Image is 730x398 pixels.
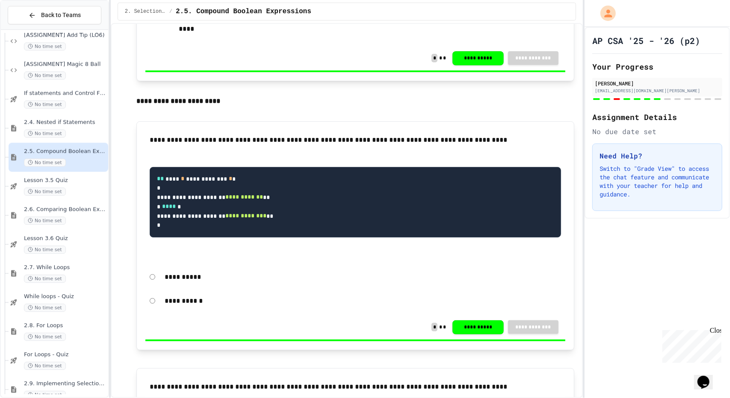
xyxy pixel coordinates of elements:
[592,126,722,137] div: No due date set
[24,90,106,97] span: If statements and Control Flow - Quiz
[24,32,106,39] span: [ASSIGNMENT] Add Tip (LO6)
[24,264,106,271] span: 2.7. While Loops
[24,129,66,138] span: No time set
[659,327,721,363] iframe: chat widget
[176,6,311,17] span: 2.5. Compound Boolean Expressions
[24,158,66,167] span: No time set
[24,119,106,126] span: 2.4. Nested if Statements
[24,148,106,155] span: 2.5. Compound Boolean Expressions
[24,380,106,387] span: 2.9. Implementing Selection and Iteration Algorithms
[24,275,66,283] span: No time set
[24,333,66,341] span: No time set
[591,3,618,23] div: My Account
[24,322,106,329] span: 2.8. For Loops
[24,100,66,108] span: No time set
[24,246,66,254] span: No time set
[600,151,715,161] h3: Need Help?
[24,206,106,213] span: 2.6. Comparing Boolean Expressions ([PERSON_NAME] Laws)
[24,61,106,68] span: [ASSIGNMENT] Magic 8 Ball
[24,187,66,196] span: No time set
[592,111,722,123] h2: Assignment Details
[24,293,106,300] span: While loops - Quiz
[592,35,700,47] h1: AP CSA '25 - '26 (p2)
[592,61,722,73] h2: Your Progress
[24,235,106,242] span: Lesson 3.6 Quiz
[24,71,66,79] span: No time set
[595,88,720,94] div: [EMAIL_ADDRESS][DOMAIN_NAME][PERSON_NAME]
[24,217,66,225] span: No time set
[694,364,721,389] iframe: chat widget
[595,79,720,87] div: [PERSON_NAME]
[24,351,106,358] span: For Loops - Quiz
[3,3,59,54] div: Chat with us now!Close
[169,8,172,15] span: /
[24,42,66,50] span: No time set
[24,177,106,184] span: Lesson 3.5 Quiz
[24,362,66,370] span: No time set
[125,8,166,15] span: 2. Selection and Iteration
[600,164,715,199] p: Switch to "Grade View" to access the chat feature and communicate with your teacher for help and ...
[24,304,66,312] span: No time set
[41,11,81,20] span: Back to Teams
